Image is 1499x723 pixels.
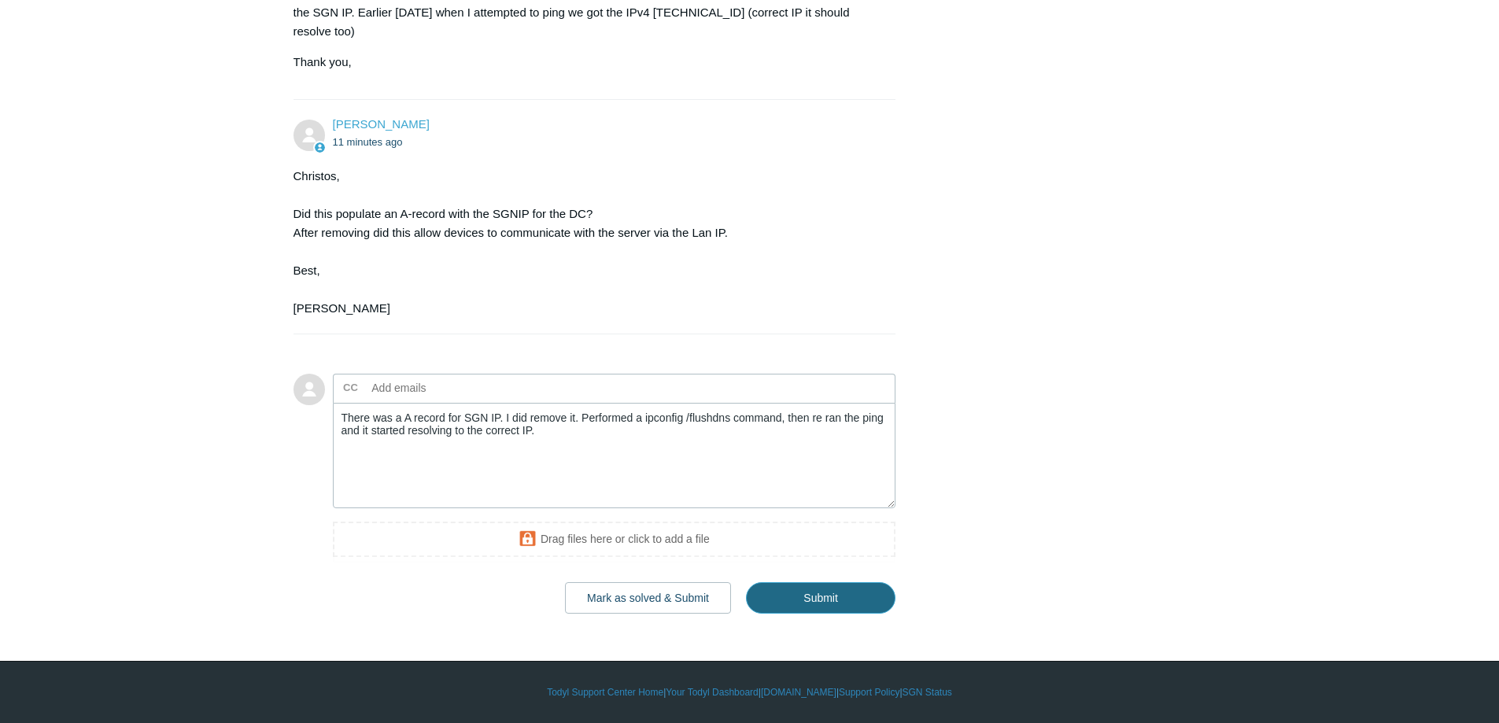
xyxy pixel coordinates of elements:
textarea: Add your reply [333,403,896,509]
input: Submit [746,582,895,614]
a: SGN Status [903,685,952,699]
span: Kris Haire [333,117,430,131]
div: Christos, Did this populate an A-record with the SGNIP for the DC? After removing did this allow ... [294,167,881,318]
p: Thank you, [294,53,881,72]
div: | | | | [294,685,1206,699]
button: Mark as solved & Submit [565,582,731,614]
a: [PERSON_NAME] [333,117,430,131]
a: [DOMAIN_NAME] [761,685,836,699]
a: Support Policy [839,685,899,699]
label: CC [343,376,358,400]
a: Todyl Support Center Home [547,685,663,699]
input: Add emails [366,376,535,400]
a: Your Todyl Dashboard [666,685,758,699]
time: 08/21/2025, 16:16 [333,136,403,148]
